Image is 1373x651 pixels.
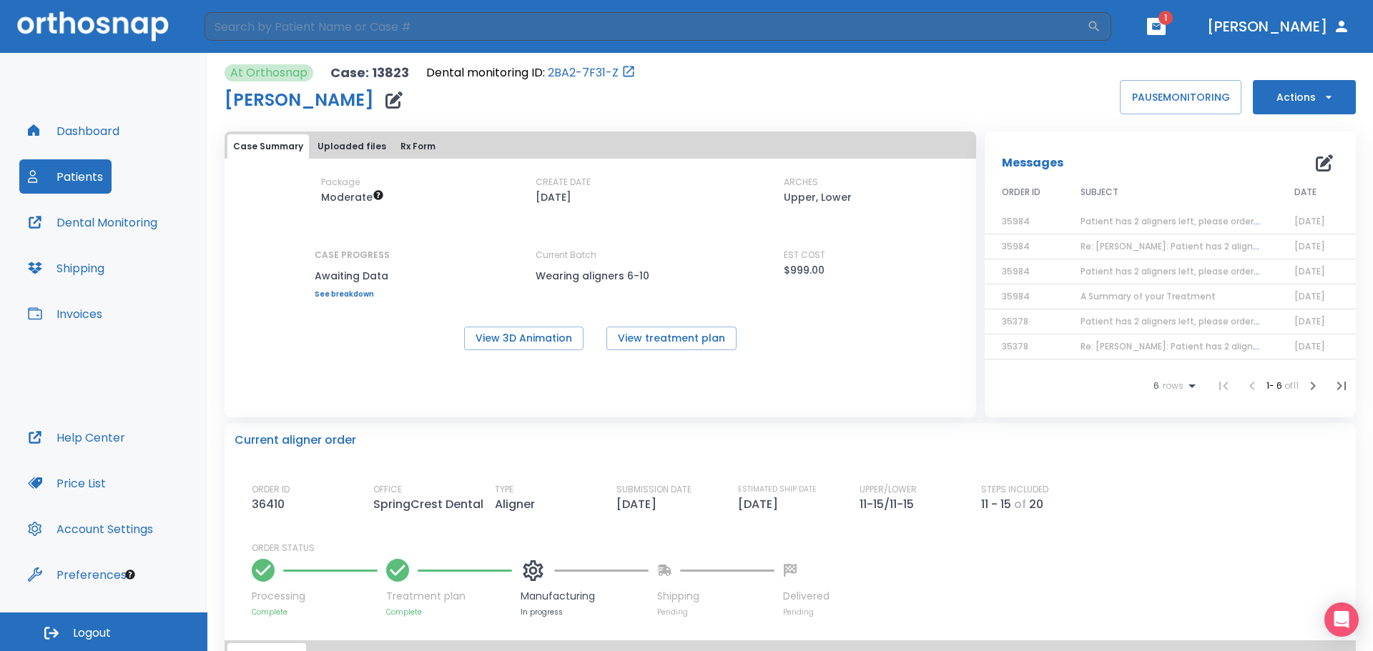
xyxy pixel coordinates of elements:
p: [DATE] [616,496,662,513]
p: TYPE [495,483,513,496]
p: Dental monitoring ID: [426,64,545,81]
span: [DATE] [1294,240,1325,252]
span: Patient has 2 aligners left, please order next set! [1081,315,1296,327]
button: Invoices [19,297,111,331]
button: Preferences [19,557,135,592]
span: SUBJECT [1081,186,1118,199]
span: [DATE] [1294,315,1325,327]
p: [DATE] [536,189,571,206]
span: Patient has 2 aligners left, please order next set! [1081,265,1296,277]
span: Logout [73,625,111,641]
p: $999.00 [784,262,825,279]
button: Dashboard [19,114,128,148]
a: 2BA2-7F31-Z [548,64,619,81]
span: [DATE] [1294,215,1325,227]
p: UPPER/LOWER [860,483,917,496]
p: SUBMISSION DATE [616,483,692,496]
p: STEPS INCLUDED [981,483,1048,496]
span: of 11 [1284,379,1299,392]
p: Current Batch [536,249,664,262]
span: ORDER ID [1002,186,1040,199]
p: Wearing aligners 6-10 [536,267,664,284]
a: See breakdown [315,290,390,299]
div: Open Intercom Messenger [1324,602,1359,637]
span: 1 - 6 [1266,379,1284,392]
p: EST COST [784,249,825,262]
span: [DATE] [1294,340,1325,352]
p: OFFICE [373,483,402,496]
span: Up to 20 Steps (40 aligners) [321,190,384,204]
h1: [PERSON_NAME] [225,91,374,109]
span: [DATE] [1294,290,1325,302]
span: [DATE] [1294,265,1325,277]
p: Aligner [495,496,541,513]
p: Complete [386,607,512,617]
button: View treatment plan [606,327,737,350]
button: Rx Form [395,134,441,159]
span: Patient has 2 aligners left, please order next set! [1081,215,1296,227]
button: Dental Monitoring [19,205,166,239]
span: A Summary of your Treatment [1081,290,1216,302]
span: 35378 [1002,340,1028,352]
p: 36410 [252,496,290,513]
p: 11-15/11-15 [860,496,920,513]
input: Search by Patient Name or Case # [205,12,1087,41]
p: [DATE] [738,496,784,513]
button: Shipping [19,251,113,285]
p: Current aligner order [235,432,356,449]
button: Help Center [19,420,134,454]
p: Upper, Lower [784,189,852,206]
span: 35984 [1002,215,1030,227]
p: Complete [252,607,378,617]
p: Package [321,176,360,189]
span: rows [1159,381,1183,391]
button: Patients [19,159,112,194]
p: Case: 13823 [330,64,409,81]
p: Processing [252,589,378,604]
p: ARCHES [784,176,818,189]
span: 6 [1153,381,1159,391]
button: [PERSON_NAME] [1201,14,1356,39]
div: Tooltip anchor [124,568,137,581]
p: 20 [1029,496,1043,513]
p: 11 - 15 [981,496,1011,513]
button: Uploaded files [312,134,392,159]
p: Shipping [657,589,774,604]
p: ORDER STATUS [252,542,1346,555]
button: Actions [1253,80,1356,114]
p: CREATE DATE [536,176,591,189]
p: of [1014,496,1026,513]
button: PAUSEMONITORING [1120,80,1241,114]
span: 35378 [1002,315,1028,327]
p: ESTIMATED SHIP DATE [738,483,817,496]
div: tabs [227,134,973,159]
span: 35984 [1002,290,1030,302]
p: Messages [1002,154,1063,172]
button: Case Summary [227,134,309,159]
span: 35984 [1002,240,1030,252]
p: Pending [783,607,830,617]
p: Delivered [783,589,830,604]
button: Account Settings [19,512,162,546]
p: Pending [657,607,774,617]
p: ORDER ID [252,483,290,496]
button: Price List [19,466,114,500]
p: Manufacturing [521,589,649,604]
p: CASE PROGRESS [315,249,390,262]
div: Open patient in dental monitoring portal [426,64,636,81]
p: In progress [521,607,649,617]
p: Awaiting Data [315,267,390,284]
span: 1 [1158,11,1173,25]
span: DATE [1294,186,1317,199]
span: 35984 [1002,265,1030,277]
img: Orthosnap [17,11,169,41]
